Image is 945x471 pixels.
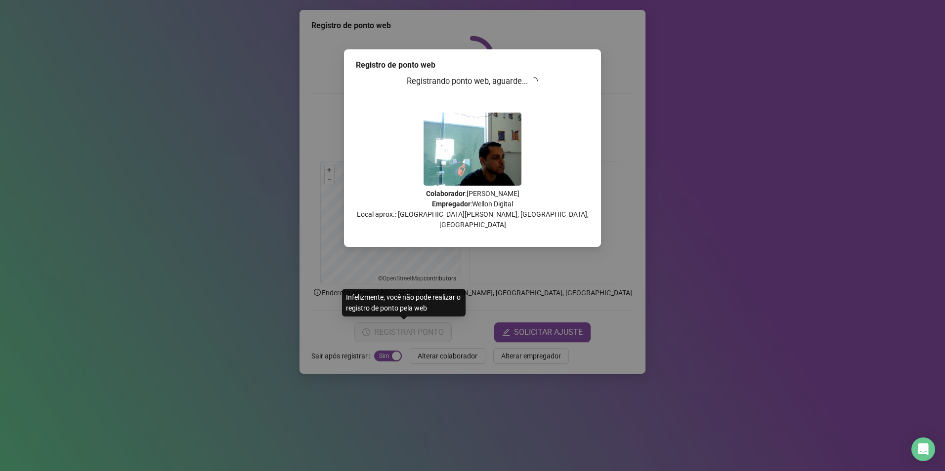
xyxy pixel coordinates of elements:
[356,59,589,71] div: Registro de ponto web
[356,189,589,230] p: : [PERSON_NAME] : Wellon Digital Local aprox.: [GEOGRAPHIC_DATA][PERSON_NAME], [GEOGRAPHIC_DATA],...
[424,113,521,186] img: 2Q==
[426,190,465,197] strong: Colaborador
[432,200,471,208] strong: Empregador
[342,289,466,316] div: Infelizmente, você não pode realizar o registro de ponto pela web
[356,75,589,88] h3: Registrando ponto web, aguarde...
[911,437,935,461] div: Open Intercom Messenger
[529,76,540,86] span: loading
